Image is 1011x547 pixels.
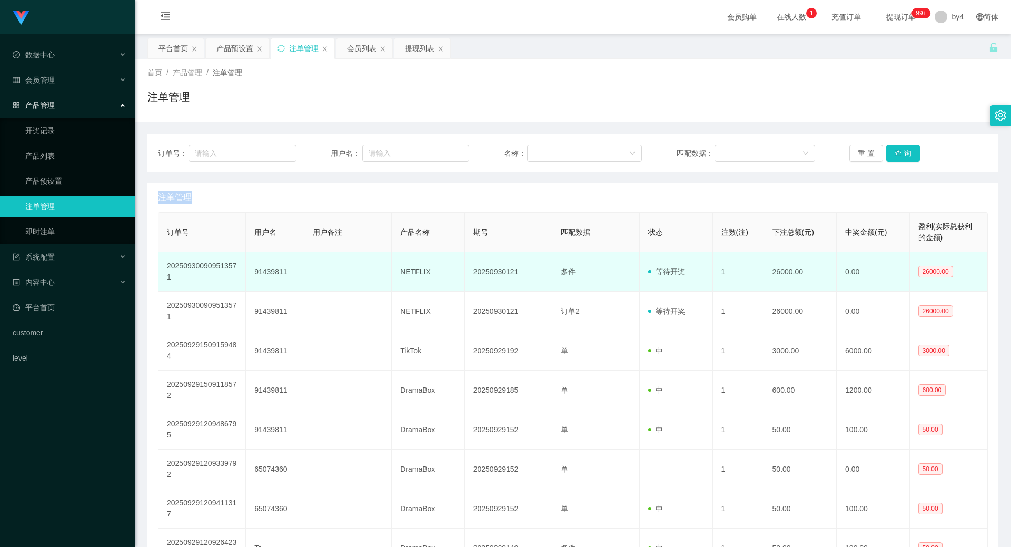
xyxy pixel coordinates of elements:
td: 91439811 [246,252,304,292]
td: 26000.00 [764,252,837,292]
div: 会员列表 [347,38,376,58]
a: 图标: dashboard平台首页 [13,297,126,318]
span: 内容中心 [13,278,55,286]
span: 充值订单 [826,13,866,21]
div: 平台首页 [158,38,188,58]
i: 图标: close [191,46,197,52]
td: 1 [713,292,764,331]
td: 0.00 [837,252,910,292]
a: 产品预设置 [25,171,126,192]
span: 订单2 [561,307,580,315]
span: 中奖金额(元) [845,228,887,236]
i: 图标: form [13,253,20,261]
td: 202509291509159484 [158,331,246,371]
td: 1 [713,371,764,410]
span: 名称： [504,148,527,159]
a: level [13,347,126,369]
td: 50.00 [764,410,837,450]
td: 91439811 [246,331,304,371]
span: 在线人数 [771,13,811,21]
td: 20250929192 [465,331,552,371]
span: 订单号： [158,148,189,159]
td: 1 [713,410,764,450]
div: 产品预设置 [216,38,253,58]
span: 多件 [561,267,576,276]
td: 65074360 [246,489,304,529]
i: 图标: close [438,46,444,52]
td: 1 [713,252,764,292]
span: 匹配数据 [561,228,590,236]
i: 图标: close [322,46,328,52]
span: / [206,68,209,77]
span: 600.00 [918,384,946,396]
span: 中 [648,346,663,355]
td: 202509300909513571 [158,292,246,331]
td: DramaBox [392,450,465,489]
span: 盈利(实际总获利的金额) [918,222,973,242]
div: 提现列表 [405,38,434,58]
div: 注单管理 [289,38,319,58]
img: logo.9652507e.png [13,11,29,25]
span: 系统配置 [13,253,55,261]
td: 202509300909513571 [158,252,246,292]
span: 产品管理 [173,68,202,77]
p: 1 [810,8,814,18]
span: 单 [561,504,568,513]
i: 图标: table [13,76,20,84]
span: 中 [648,504,663,513]
td: 20250930121 [465,292,552,331]
span: 26000.00 [918,305,953,317]
span: 匹配数据： [677,148,715,159]
td: 0.00 [837,450,910,489]
span: 数据中心 [13,51,55,59]
button: 重 置 [849,145,883,162]
td: 50.00 [764,450,837,489]
span: 注单管理 [213,68,242,77]
span: 用户名 [254,228,276,236]
td: 91439811 [246,371,304,410]
span: 提现订单 [881,13,921,21]
span: 注单管理 [158,191,192,204]
td: DramaBox [392,371,465,410]
h1: 注单管理 [147,89,190,105]
td: 0.00 [837,292,910,331]
td: 26000.00 [764,292,837,331]
td: TikTok [392,331,465,371]
td: 1200.00 [837,371,910,410]
sup: 1 [806,8,817,18]
span: 50.00 [918,424,943,435]
span: 中 [648,425,663,434]
td: NETFLIX [392,292,465,331]
i: 图标: unlock [989,43,998,52]
td: 100.00 [837,489,910,529]
td: 20250930121 [465,252,552,292]
td: 600.00 [764,371,837,410]
a: 注单管理 [25,196,126,217]
input: 请输入 [362,145,469,162]
span: 26000.00 [918,266,953,277]
td: 1 [713,331,764,371]
i: 图标: close [380,46,386,52]
i: 图标: close [256,46,263,52]
i: 图标: sync [277,45,285,52]
span: 会员管理 [13,76,55,84]
span: 3000.00 [918,345,949,356]
td: 20250929152 [465,489,552,529]
i: 图标: global [976,13,984,21]
span: 用户备注 [313,228,342,236]
a: 即时注单 [25,221,126,242]
span: 单 [561,346,568,355]
td: 202509291509118572 [158,371,246,410]
td: 6000.00 [837,331,910,371]
span: 中 [648,386,663,394]
span: 50.00 [918,503,943,514]
td: 3000.00 [764,331,837,371]
td: 91439811 [246,410,304,450]
td: 20250929185 [465,371,552,410]
span: 单 [561,465,568,473]
td: 100.00 [837,410,910,450]
i: 图标: profile [13,279,20,286]
td: 202509291209411317 [158,489,246,529]
a: 开奖记录 [25,120,126,141]
span: 50.00 [918,463,943,475]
